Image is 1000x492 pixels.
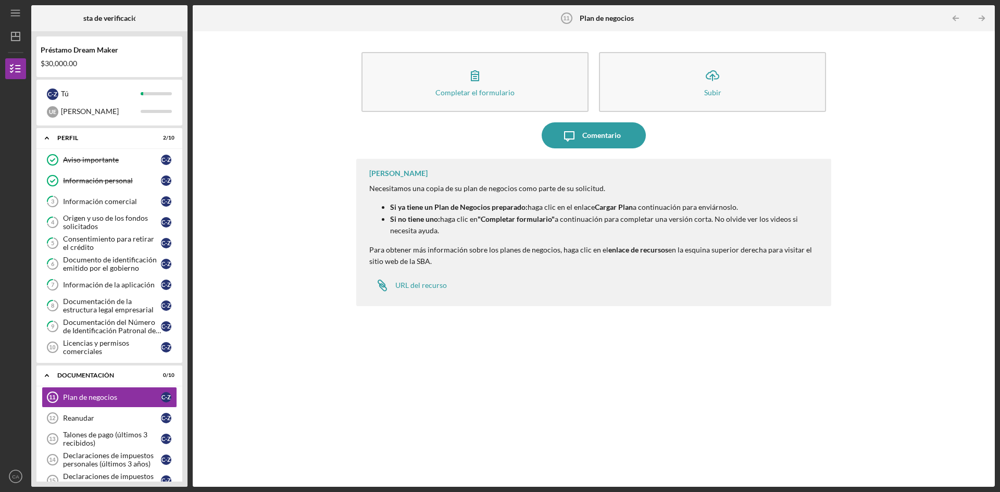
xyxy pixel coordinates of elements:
[5,466,26,487] button: CA
[63,297,154,314] font: Documentación de la estructura legal empresarial
[165,456,171,463] font: -Z
[440,215,478,223] font: haga clic en
[390,203,528,211] font: Si ya tiene un Plan de Negocios preparado:
[57,371,114,379] font: Documentación
[369,169,428,178] font: [PERSON_NAME]
[369,245,608,254] font: Para obtener más información sobre los planes de negocios, haga clic en el
[161,177,165,184] font: C
[49,108,56,115] font: UE
[161,323,165,330] font: C
[49,457,56,463] tspan: 14
[61,89,69,98] font: Tú
[165,156,171,163] font: -Z
[41,45,118,54] font: Préstamo Dream Maker
[42,254,177,274] a: 6Documento de identificación emitido por el gobiernoC-Z
[51,261,55,268] tspan: 6
[63,197,137,206] font: Información comercial
[165,477,171,484] font: -Z
[49,394,55,400] tspan: 11
[63,280,155,289] font: Información de la aplicación
[582,131,621,140] font: Comentario
[163,372,166,378] font: 0
[63,472,155,489] font: Declaraciones de impuestos comerciales (últimos 3 años)
[42,149,177,170] a: Aviso importanteC-Z
[165,302,171,309] font: -Z
[369,184,605,193] font: Necesitamos una copia de su plan de negocios como parte de su solicitud.
[63,430,147,447] font: Talones de pago (últimos 3 recibidos)
[168,134,174,141] font: 10
[63,234,154,251] font: Consentimiento para retirar el crédito
[161,260,165,267] font: C
[161,435,165,442] font: C
[61,107,119,116] font: [PERSON_NAME]
[165,323,171,330] font: -Z
[608,245,668,254] font: enlace de recursos
[78,14,142,22] font: Lista de verificación
[63,451,154,468] font: Declaraciones de impuestos personales (últimos 3 años)
[49,415,55,421] tspan: 12
[633,203,738,211] font: a continuación para enviárnoslo.
[161,477,165,484] font: C
[48,91,52,97] font: C
[42,408,177,428] a: 12ReanudarC-Z
[435,88,515,97] font: Completar el formulario
[161,156,165,163] font: C
[168,372,174,378] font: 10
[542,122,646,148] button: Comentario
[165,260,171,267] font: -Z
[63,393,117,401] font: Plan de negocios
[49,477,55,484] tspan: 15
[49,344,55,350] tspan: 10
[42,428,177,449] a: 13Talones de pago (últimos 3 recibidos)C-Z
[161,239,165,246] font: C
[165,414,171,421] font: -Z
[63,413,94,422] font: Reanudar
[165,219,171,225] font: -Z
[361,52,589,112] button: Completar el formulario
[395,281,447,289] font: URL del recurso
[42,387,177,408] a: 11Plan de negociosC-Z
[57,134,78,142] font: Perfil
[42,316,177,337] a: 9Documentación del Número de Identificación Patronal del IRSC-Z
[51,282,55,288] tspan: 7
[51,219,55,226] tspan: 4
[161,198,165,205] font: C
[528,203,595,211] font: haga clic en el enlace
[42,191,177,212] a: 3Información comercialC-Z
[51,240,54,247] tspan: 5
[478,215,555,223] font: "Completar formulario"
[41,59,77,68] font: $30,000.00
[63,176,133,185] font: Información personal
[12,474,19,480] text: CA
[161,414,165,421] font: C
[165,344,171,350] font: -Z
[161,394,165,400] font: C
[390,215,440,223] font: Si no tiene uno:
[42,212,177,233] a: 4Origen y uso de los fondos solicitadosC-Z
[51,302,54,309] tspan: 8
[63,213,148,231] font: Origen y uso de los fondos solicitados
[161,281,165,288] font: C
[580,14,634,22] font: Plan de negocios
[42,170,177,191] a: Información personalC-Z
[63,155,119,164] font: Aviso importante
[166,372,168,378] font: /
[52,91,57,97] font: -Z
[165,394,171,400] font: -Z
[161,219,165,225] font: C
[42,470,177,491] a: 15Declaraciones de impuestos comerciales (últimos 3 años)C-Z
[42,295,177,316] a: 8Documentación de la estructura legal empresarialC-Z
[163,134,166,141] font: 2
[63,338,129,356] font: Licencias y permisos comerciales
[63,255,157,272] font: Documento de identificación emitido por el gobierno
[42,274,177,295] a: 7Información de la aplicaciónC-Z
[595,203,633,211] font: Cargar Plan
[599,52,826,112] button: Subir
[51,198,54,205] tspan: 3
[704,88,721,97] font: Subir
[161,456,165,463] font: C
[165,198,171,205] font: -Z
[51,323,55,330] tspan: 9
[42,233,177,254] a: 5Consentimiento para retirar el créditoC-Z
[165,281,171,288] font: -Z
